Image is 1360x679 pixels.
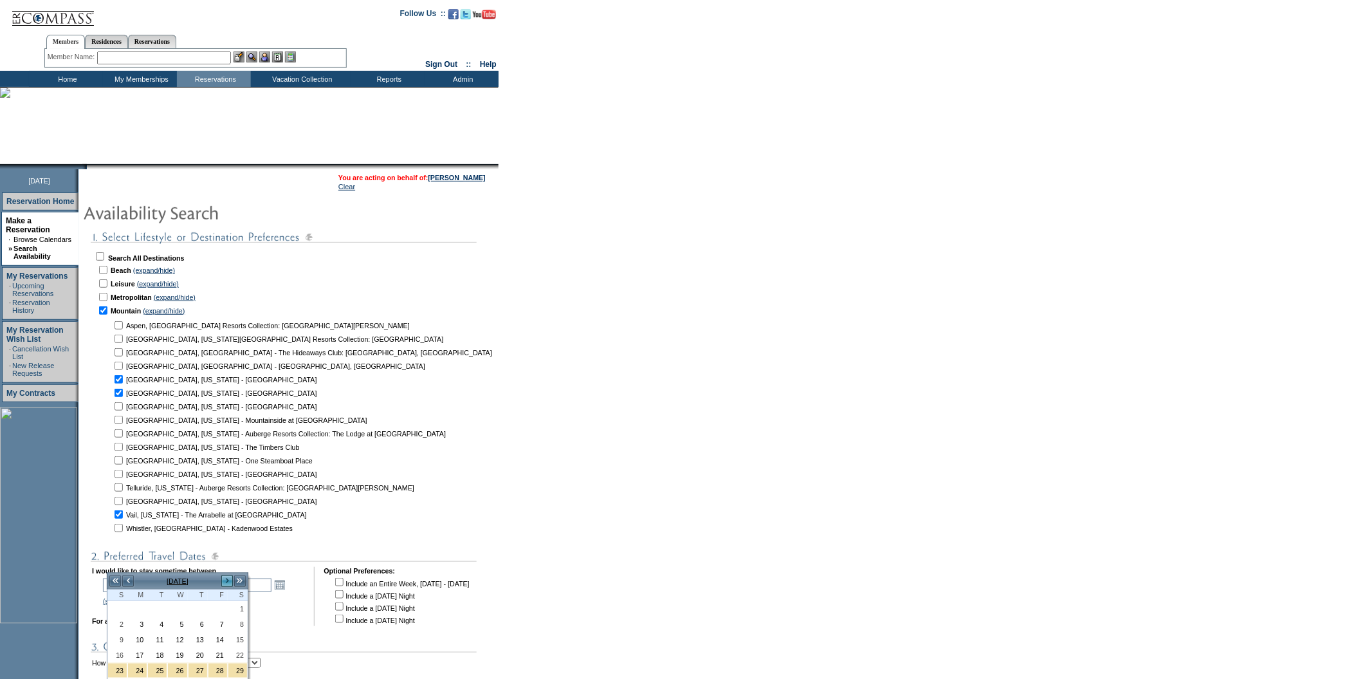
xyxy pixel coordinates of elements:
td: Wednesday, November 12, 2025 [167,632,187,647]
td: Wednesday, November 05, 2025 [167,617,187,632]
a: Members [46,35,86,49]
a: 12 [168,633,187,647]
a: My Reservation Wish List [6,326,64,344]
b: » [8,245,12,252]
img: b_edit.gif [234,51,244,62]
td: Saturday, November 01, 2025 [228,601,248,617]
th: Tuesday [147,590,167,601]
img: promoShadowLeftCorner.gif [82,164,87,169]
td: Whistler, [GEOGRAPHIC_DATA] - Kadenwood Estates [126,522,492,534]
td: Vail, [US_STATE] - The Arrabelle at [GEOGRAPHIC_DATA] [126,508,492,521]
a: Help [480,60,497,69]
a: Upcoming Reservations [12,282,53,297]
a: 8 [228,617,247,631]
a: Sign Out [425,60,457,69]
th: Wednesday [167,590,187,601]
td: Sunday, November 16, 2025 [107,647,127,663]
span: You are acting on behalf of: [338,174,486,181]
a: (show holiday calendar) [103,597,176,605]
td: Tuesday, November 11, 2025 [147,632,167,647]
a: 7 [208,617,227,631]
td: Saturday, November 15, 2025 [228,632,248,647]
a: Residences [85,35,128,48]
a: Reservation History [12,299,50,314]
b: Beach [111,266,131,274]
img: Subscribe to our YouTube Channel [473,10,496,19]
td: · [9,282,11,297]
a: 24 [128,664,147,678]
a: 19 [168,648,187,662]
td: [DATE] [134,574,221,588]
a: Browse Calendars [14,236,71,243]
a: 17 [128,648,147,662]
td: Home [29,71,103,87]
a: 13 [188,633,207,647]
a: (expand/hide) [137,280,179,288]
td: Vacation Collection [251,71,351,87]
td: [GEOGRAPHIC_DATA], [GEOGRAPHIC_DATA] - [GEOGRAPHIC_DATA], [GEOGRAPHIC_DATA] [126,360,492,372]
span: [DATE] [28,177,50,185]
td: · [8,236,12,243]
td: Thanksgiving Holiday [147,663,167,678]
td: [GEOGRAPHIC_DATA], [US_STATE] - The Timbers Club [126,441,492,453]
td: Thursday, November 20, 2025 [188,647,208,663]
td: Include an Entire Week, [DATE] - [DATE] Include a [DATE] Night Include a [DATE] Night Include a [... [333,576,469,625]
b: I would like to stay sometime between [92,567,216,575]
a: 6 [188,617,207,631]
img: Impersonate [259,51,270,62]
td: Reports [351,71,425,87]
td: · [9,299,11,314]
td: [GEOGRAPHIC_DATA], [US_STATE] - One Steamboat Place [126,454,492,467]
td: Monday, November 17, 2025 [127,647,147,663]
a: Make a Reservation [6,216,50,234]
td: Thanksgiving Holiday [167,663,187,678]
a: 28 [208,664,227,678]
td: [GEOGRAPHIC_DATA], [US_STATE] - [GEOGRAPHIC_DATA] [126,387,492,399]
img: Become our fan on Facebook [448,9,459,19]
a: Follow us on Twitter [461,13,471,21]
td: Thanksgiving Holiday [228,663,248,678]
a: < [122,575,134,588]
a: 27 [188,664,207,678]
b: Leisure [111,280,135,288]
a: Search Availability [14,245,51,260]
a: 2 [108,617,127,631]
td: Thanksgiving Holiday [188,663,208,678]
a: 14 [208,633,227,647]
a: 25 [148,664,167,678]
img: blank.gif [87,164,88,169]
td: Telluride, [US_STATE] - Auberge Resorts Collection: [GEOGRAPHIC_DATA][PERSON_NAME] [126,481,492,494]
td: · [9,362,11,377]
a: 29 [228,664,247,678]
a: Open the calendar popup. [273,578,287,592]
td: Follow Us :: [400,8,446,23]
th: Sunday [107,590,127,601]
td: Thursday, November 13, 2025 [188,632,208,647]
td: Friday, November 14, 2025 [208,632,228,647]
td: Thanksgiving Holiday [107,663,127,678]
td: Thursday, November 06, 2025 [188,617,208,632]
a: 9 [108,633,127,647]
a: (expand/hide) [143,307,185,315]
div: Member Name: [48,51,97,62]
a: My Contracts [6,389,55,398]
td: [GEOGRAPHIC_DATA], [US_STATE][GEOGRAPHIC_DATA] Resorts Collection: [GEOGRAPHIC_DATA] [126,333,492,345]
td: Saturday, November 22, 2025 [228,647,248,663]
a: Cancellation Wish List [12,345,69,360]
th: Friday [208,590,228,601]
b: Search All Destinations [108,254,185,262]
img: View [246,51,257,62]
img: b_calculator.gif [285,51,296,62]
a: New Release Requests [12,362,54,377]
td: · [9,345,11,360]
a: 22 [228,648,247,662]
a: 21 [208,648,227,662]
td: Saturday, November 08, 2025 [228,617,248,632]
a: (expand/hide) [154,293,196,301]
td: Aspen, [GEOGRAPHIC_DATA] Resorts Collection: [GEOGRAPHIC_DATA][PERSON_NAME] [126,319,492,331]
a: Subscribe to our YouTube Channel [473,13,496,21]
a: Clear [338,183,355,191]
a: >> [234,575,246,588]
td: Tuesday, November 04, 2025 [147,617,167,632]
span: :: [466,60,472,69]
